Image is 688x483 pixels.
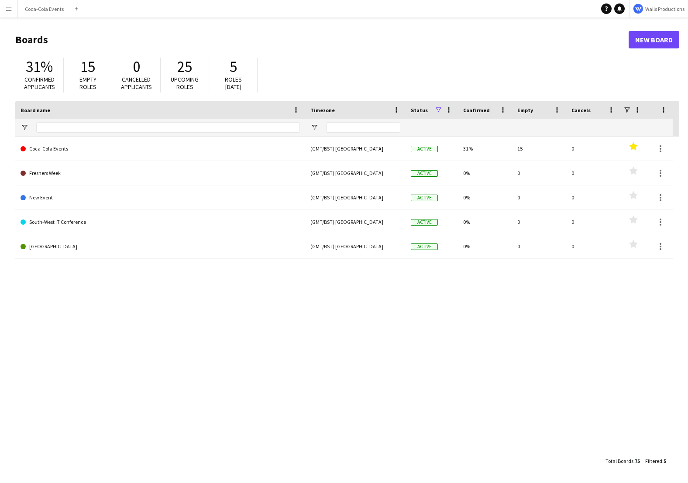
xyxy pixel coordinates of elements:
[21,210,300,234] a: South-West IT Conference
[80,57,95,76] span: 15
[21,123,28,131] button: Open Filter Menu
[21,161,300,185] a: Freshers Week
[411,170,438,177] span: Active
[411,107,428,113] span: Status
[517,107,533,113] span: Empty
[633,3,643,14] img: Logo
[566,161,620,185] div: 0
[305,210,406,234] div: (GMT/BST) [GEOGRAPHIC_DATA]
[177,57,192,76] span: 25
[512,185,566,209] div: 0
[458,185,512,209] div: 0%
[21,107,50,113] span: Board name
[645,452,666,469] div: :
[664,458,666,464] span: 5
[566,234,620,258] div: 0
[310,107,335,113] span: Timezone
[512,161,566,185] div: 0
[305,161,406,185] div: (GMT/BST) [GEOGRAPHIC_DATA]
[512,210,566,234] div: 0
[15,33,629,46] h1: Boards
[605,458,633,464] span: Total Boards
[121,75,152,91] span: Cancelled applicants
[24,75,55,91] span: Confirmed applicants
[458,137,512,161] div: 31%
[411,146,438,152] span: Active
[512,137,566,161] div: 15
[411,219,438,226] span: Active
[645,458,662,464] span: Filtered
[463,107,490,113] span: Confirmed
[326,122,400,133] input: Timezone Filter Input
[21,185,300,210] a: New Event
[21,234,300,259] a: [GEOGRAPHIC_DATA]
[305,234,406,258] div: (GMT/BST) [GEOGRAPHIC_DATA]
[512,234,566,258] div: 0
[305,137,406,161] div: (GMT/BST) [GEOGRAPHIC_DATA]
[605,452,640,469] div: :
[230,57,237,76] span: 5
[566,185,620,209] div: 0
[21,137,300,161] a: Coca-Cola Events
[571,107,591,113] span: Cancels
[305,185,406,209] div: (GMT/BST) [GEOGRAPHIC_DATA]
[411,243,438,250] span: Active
[411,195,438,201] span: Active
[635,458,640,464] span: 75
[629,31,679,48] a: New Board
[26,57,53,76] span: 31%
[36,122,300,133] input: Board name Filter Input
[458,210,512,234] div: 0%
[133,57,140,76] span: 0
[18,0,71,17] button: Coca-Cola Events
[310,123,318,131] button: Open Filter Menu
[79,75,96,91] span: Empty roles
[458,234,512,258] div: 0%
[645,6,685,12] span: Walls Productions
[566,137,620,161] div: 0
[171,75,199,91] span: Upcoming roles
[225,75,242,91] span: Roles [DATE]
[566,210,620,234] div: 0
[458,161,512,185] div: 0%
